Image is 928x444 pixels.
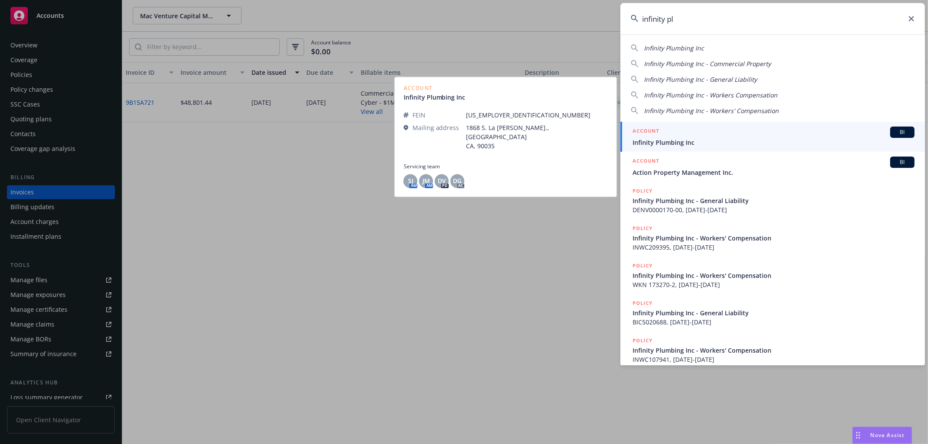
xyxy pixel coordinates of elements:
span: BIC5020688, [DATE]-[DATE] [633,317,915,327]
span: WKN 173270-2, [DATE]-[DATE] [633,280,915,289]
span: INWC209395, [DATE]-[DATE] [633,243,915,252]
h5: ACCOUNT [633,157,659,167]
h5: POLICY [633,261,653,270]
div: Drag to move [853,427,864,444]
span: Action Property Management Inc. [633,168,915,177]
span: Infinity Plumbing Inc [644,44,704,52]
a: ACCOUNTBIAction Property Management Inc. [620,152,925,182]
span: Infinity Plumbing Inc - Workers' Compensation [633,234,915,243]
h5: POLICY [633,187,653,195]
input: Search... [620,3,925,34]
button: Nova Assist [852,427,912,444]
span: Infinity Plumbing Inc - Workers' Compensation [633,271,915,280]
span: Infinity Plumbing Inc - Workers Compensation [644,91,777,99]
a: POLICYInfinity Plumbing Inc - General LiabilityDENV0000170-00, [DATE]-[DATE] [620,182,925,219]
span: BI [894,158,911,166]
a: ACCOUNTBIInfinity Plumbing Inc [620,122,925,152]
span: BI [894,128,911,136]
span: Infinity Plumbing Inc - General Liability [633,308,915,317]
span: Infinity Plumbing Inc - Workers' Compensation [633,346,915,355]
a: POLICYInfinity Plumbing Inc - Workers' CompensationINWC107941, [DATE]-[DATE] [620,331,925,369]
span: INWC107941, [DATE]-[DATE] [633,355,915,364]
span: Infinity Plumbing Inc [633,138,915,147]
span: Infinity Plumbing Inc - General Liability [644,75,757,83]
h5: POLICY [633,224,653,233]
span: Infinity Plumbing Inc - Workers' Compensation [644,107,779,115]
span: DENV0000170-00, [DATE]-[DATE] [633,205,915,214]
span: Infinity Plumbing Inc - Commercial Property [644,60,771,68]
h5: POLICY [633,299,653,307]
a: POLICYInfinity Plumbing Inc - Workers' CompensationINWC209395, [DATE]-[DATE] [620,219,925,257]
h5: ACCOUNT [633,127,659,137]
a: POLICYInfinity Plumbing Inc - Workers' CompensationWKN 173270-2, [DATE]-[DATE] [620,257,925,294]
a: POLICYInfinity Plumbing Inc - General LiabilityBIC5020688, [DATE]-[DATE] [620,294,925,331]
span: Nova Assist [871,431,905,439]
h5: POLICY [633,336,653,345]
span: Infinity Plumbing Inc - General Liability [633,196,915,205]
